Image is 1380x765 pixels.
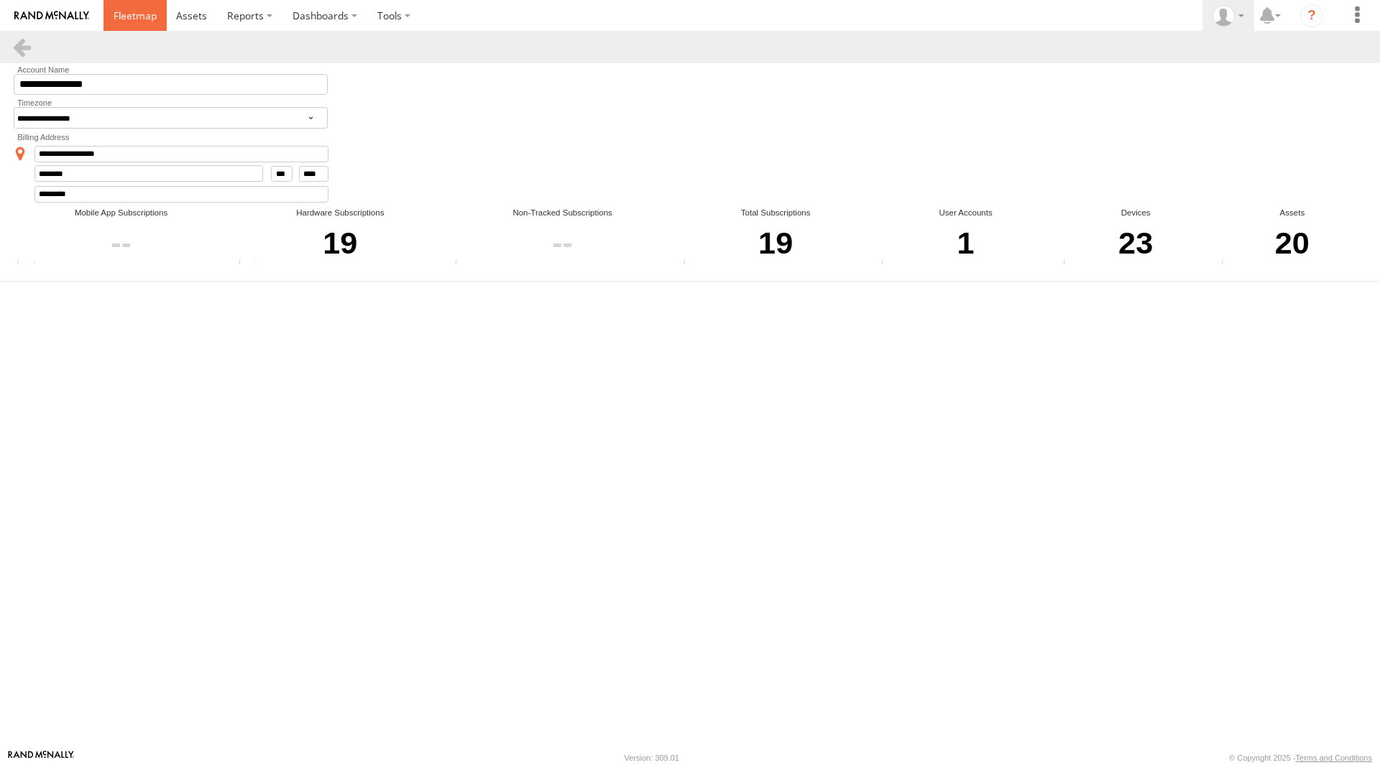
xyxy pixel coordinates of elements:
div: 19 [678,218,873,269]
div: 19 [234,218,446,269]
div: Marco DiBenedetto [1207,5,1249,27]
div: Total number of Assets [1217,258,1238,269]
div: © Copyright 2025 - [1229,754,1372,762]
div: 1 [877,218,1054,269]
div: Total number of Devices [234,258,256,269]
div: Total number of users [877,258,898,269]
a: Terms and Conditions [1296,754,1372,762]
div: 20 [1217,218,1368,269]
label: Account Name [14,65,328,74]
i: ? [1300,4,1323,27]
div: Non-Tracked Subscriptions [451,207,675,219]
a: Visit our Website [8,751,74,765]
div: Total number of Non-Tracked Assets [451,258,472,269]
div: Version: 309.01 [625,754,679,762]
div: Devices [1059,207,1213,219]
div: Total Subscriptions [678,207,873,219]
div: 23 [1059,218,1213,269]
a: Back to landing page [11,37,32,57]
div: Total number of subscriptions [678,258,700,269]
img: rand-logo.svg [14,11,89,21]
div: Assets [1217,207,1368,219]
div: Mobile App Subscriptions [12,207,230,219]
div: Hardware Subscriptions [234,207,446,219]
div: Total number of Devices [1059,258,1080,269]
div: User Accounts [877,207,1054,219]
label: Timezone [14,98,328,107]
div: Total number of Mobile App [12,258,34,269]
label: Billing Address [14,133,328,142]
